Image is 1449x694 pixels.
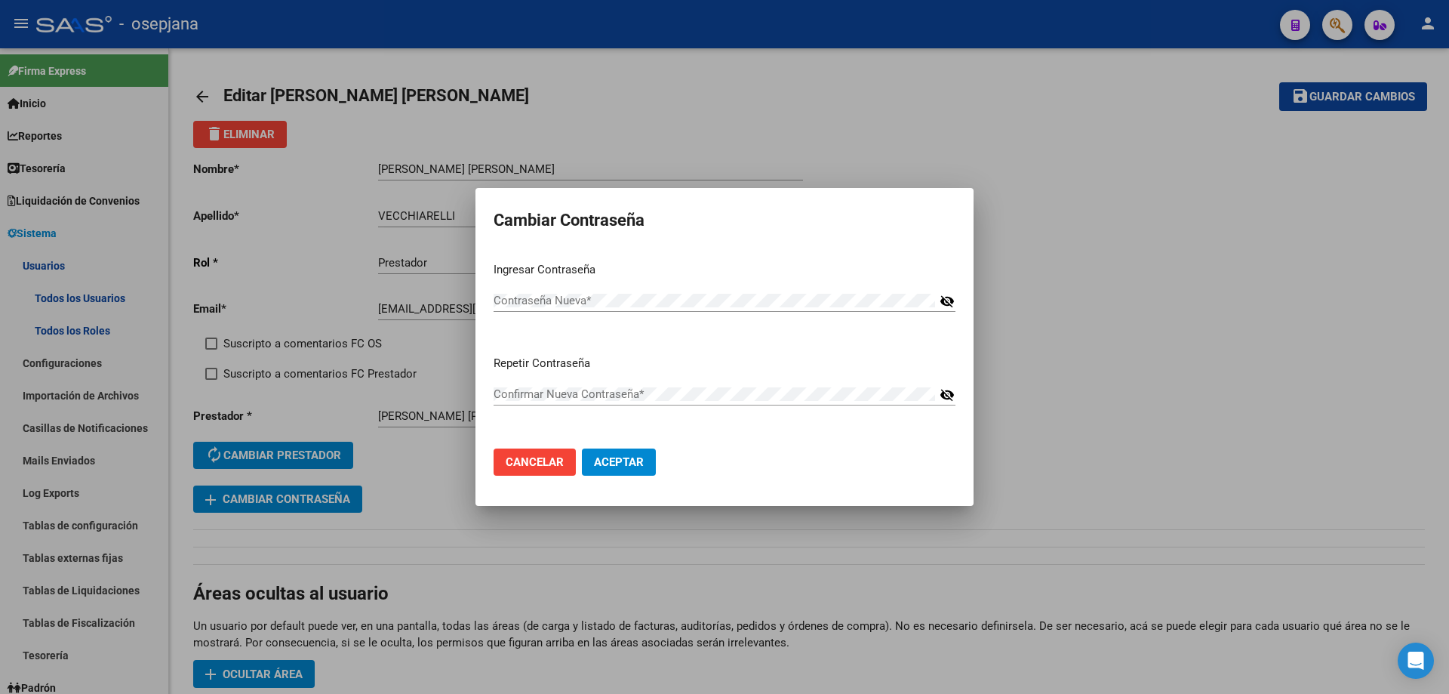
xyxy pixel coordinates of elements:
p: Repetir Contraseña [494,355,955,372]
div: Open Intercom Messenger [1398,643,1434,679]
button: Aceptar [582,449,656,476]
span: Cancelar [506,455,564,469]
button: Cancelar [494,449,576,476]
mat-icon: visibility_off [940,292,955,310]
p: Ingresar Contraseña [494,261,955,279]
span: Aceptar [594,455,644,469]
mat-icon: visibility_off [940,386,955,404]
h2: Cambiar Contraseña [494,206,955,235]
